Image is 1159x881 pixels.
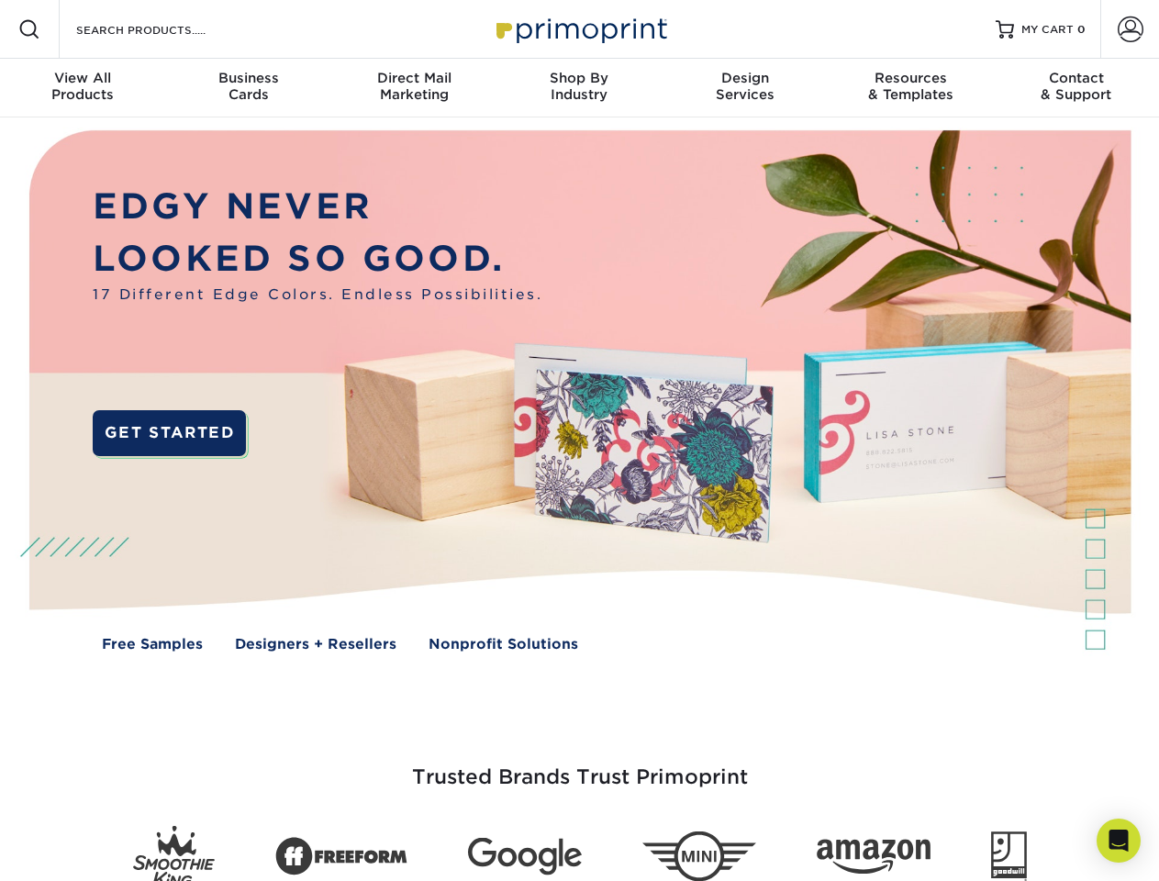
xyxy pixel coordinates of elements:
span: 17 Different Edge Colors. Endless Possibilities. [93,284,542,306]
div: & Support [994,70,1159,103]
div: & Templates [828,70,993,103]
span: Business [165,70,330,86]
a: GET STARTED [93,410,246,456]
img: Goodwill [991,831,1027,881]
div: Services [663,70,828,103]
a: Direct MailMarketing [331,59,496,117]
div: Open Intercom Messenger [1097,819,1141,863]
span: 0 [1077,23,1086,36]
span: Shop By [496,70,662,86]
span: Contact [994,70,1159,86]
span: Direct Mail [331,70,496,86]
a: Contact& Support [994,59,1159,117]
img: Primoprint [488,9,672,49]
span: Design [663,70,828,86]
div: Industry [496,70,662,103]
a: Nonprofit Solutions [429,634,578,655]
a: Free Samples [102,634,203,655]
input: SEARCH PRODUCTS..... [74,18,253,40]
a: BusinessCards [165,59,330,117]
div: Marketing [331,70,496,103]
div: Cards [165,70,330,103]
span: MY CART [1021,22,1074,38]
a: Shop ByIndustry [496,59,662,117]
iframe: Google Customer Reviews [5,825,156,875]
img: Google [468,838,582,875]
a: Resources& Templates [828,59,993,117]
p: EDGY NEVER [93,181,542,233]
img: Amazon [817,840,931,875]
a: DesignServices [663,59,828,117]
p: LOOKED SO GOOD. [93,233,542,285]
a: Designers + Resellers [235,634,396,655]
h3: Trusted Brands Trust Primoprint [43,721,1117,811]
span: Resources [828,70,993,86]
